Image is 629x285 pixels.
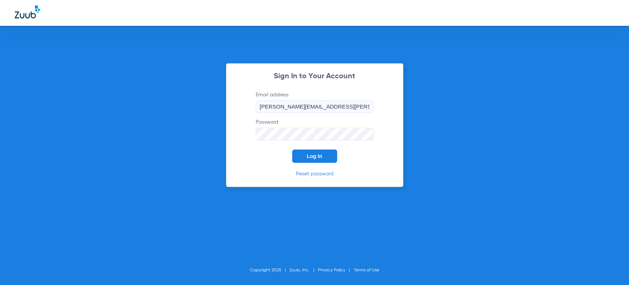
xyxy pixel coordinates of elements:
input: Email address [256,100,374,113]
iframe: Chat Widget [592,250,629,285]
span: Log In [307,153,322,159]
label: Password [256,119,374,140]
h2: Sign In to Your Account [245,73,385,80]
li: Copyright 2025 [250,267,290,274]
img: Zuub Logo [15,6,40,18]
a: Reset password [296,171,333,176]
a: Terms of Use [354,268,379,272]
button: Log In [292,150,337,163]
input: Password [256,128,374,140]
label: Email address [256,91,374,113]
a: Privacy Policy [318,268,345,272]
li: Zuub, Inc. [290,267,318,274]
